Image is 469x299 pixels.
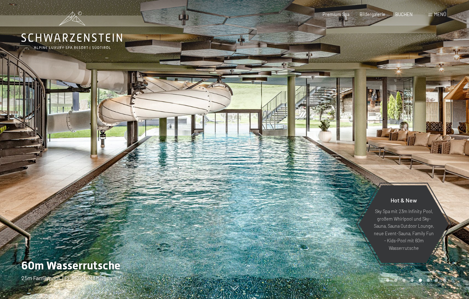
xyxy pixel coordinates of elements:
div: Carousel Pagination [384,279,446,282]
a: Hot & New Sky Spa mit 23m Infinity Pool, großem Whirlpool und Sky-Sauna, Sauna Outdoor Lounge, ne... [359,185,449,263]
a: Premium Spa [323,11,350,17]
div: Carousel Page 8 [443,279,446,282]
a: BUCHEN [395,11,413,17]
div: Carousel Page 4 [411,279,414,282]
div: Carousel Page 7 [435,279,438,282]
div: Carousel Page 5 (Current Slide) [419,279,422,282]
span: Hot & New [391,197,417,203]
div: Carousel Page 6 [427,279,430,282]
span: Menü [434,11,446,17]
p: Sky Spa mit 23m Infinity Pool, großem Whirlpool und Sky-Sauna, Sauna Outdoor Lounge, neue Event-S... [373,208,435,252]
div: Carousel Page 1 [386,279,390,282]
a: Bildergalerie [360,11,385,17]
div: Carousel Page 3 [402,279,406,282]
div: Carousel Page 2 [394,279,397,282]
